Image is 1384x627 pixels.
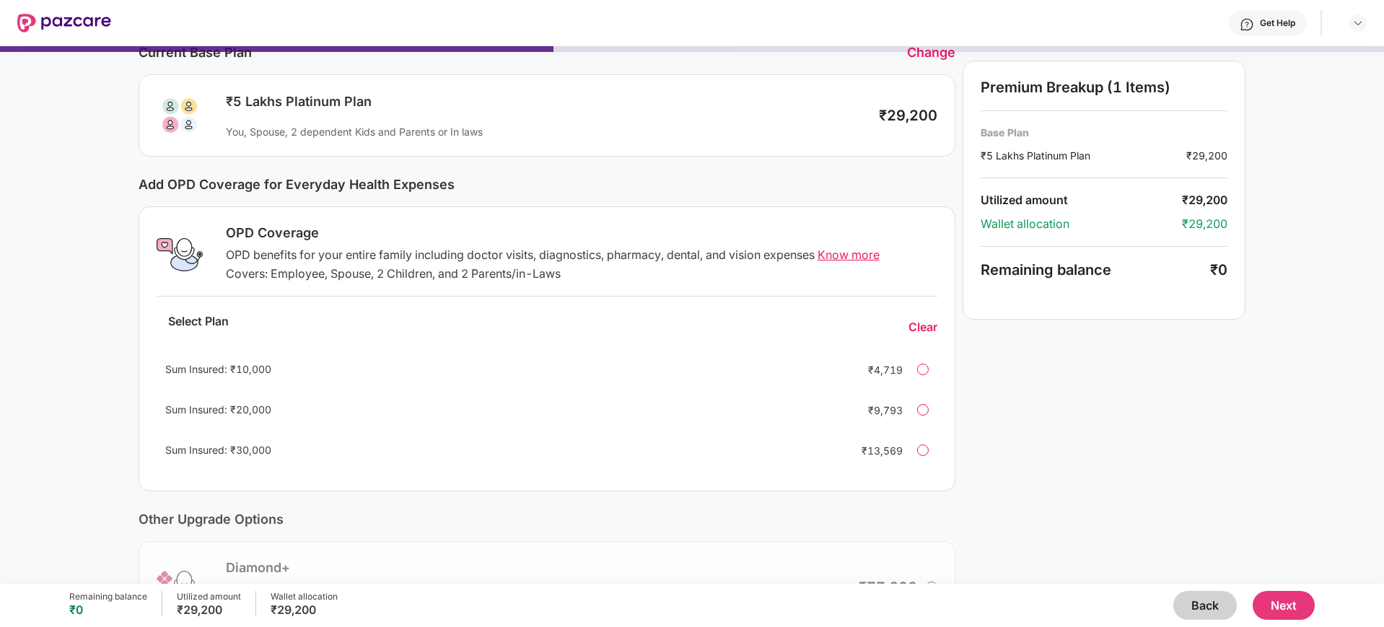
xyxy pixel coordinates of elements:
span: Sum Insured: ₹10,000 [165,363,271,375]
div: Clear [908,320,937,335]
div: OPD benefits for your entire family including doctor visits, diagnostics, pharmacy, dental, and v... [226,247,937,263]
div: ₹29,200 [271,602,338,617]
div: ₹29,200 [1182,216,1227,232]
div: Premium Breakup (1 Items) [981,79,1227,96]
div: ₹13,569 [845,443,903,458]
div: Change [907,45,955,60]
img: svg+xml;base64,PHN2ZyBpZD0iRHJvcGRvd24tMzJ4MzIiIHhtbG5zPSJodHRwOi8vd3d3LnczLm9yZy8yMDAwL3N2ZyIgd2... [1352,17,1364,29]
div: Remaining balance [981,261,1210,279]
div: ₹5 Lakhs Platinum Plan [226,93,864,110]
div: Wallet allocation [271,591,338,602]
span: Know more [818,247,880,262]
div: Other Upgrade Options [139,512,955,527]
div: ₹29,200 [1186,148,1227,163]
div: Utilized amount [177,591,241,602]
div: ₹29,200 [1182,193,1227,208]
img: New Pazcare Logo [17,14,111,32]
div: Add OPD Coverage for Everyday Health Expenses [139,177,955,192]
img: svg+xml;base64,PHN2ZyB3aWR0aD0iODAiIGhlaWdodD0iODAiIHZpZXdCb3g9IjAgMCA4MCA4MCIgZmlsbD0ibm9uZSIgeG... [157,92,203,139]
div: OPD Coverage [226,224,937,242]
div: Current Base Plan [139,45,907,60]
div: Utilized amount [981,193,1182,208]
div: Covers: Employee, Spouse, 2 Children, and 2 Parents/in-Laws [226,266,937,281]
span: Sum Insured: ₹20,000 [165,403,271,416]
div: ₹4,719 [845,362,903,377]
div: ₹0 [1210,261,1227,279]
div: Remaining balance [69,591,147,602]
div: Select Plan [157,314,240,341]
div: ₹29,200 [177,602,241,617]
div: ₹5 Lakhs Platinum Plan [981,148,1186,163]
button: Back [1173,591,1237,620]
button: Next [1253,591,1315,620]
div: Get Help [1260,17,1295,29]
span: Sum Insured: ₹30,000 [165,444,271,456]
img: svg+xml;base64,PHN2ZyBpZD0iSGVscC0zMngzMiIgeG1sbnM9Imh0dHA6Ly93d3cudzMub3JnLzIwMDAvc3ZnIiB3aWR0aD... [1240,17,1254,32]
div: ₹29,200 [879,107,937,124]
div: ₹0 [69,602,147,617]
div: You, Spouse, 2 dependent Kids and Parents or In laws [226,125,864,139]
div: ₹9,793 [845,403,903,418]
img: OPD Coverage [157,232,203,278]
div: Wallet allocation [981,216,1182,232]
div: Base Plan [981,126,1227,139]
